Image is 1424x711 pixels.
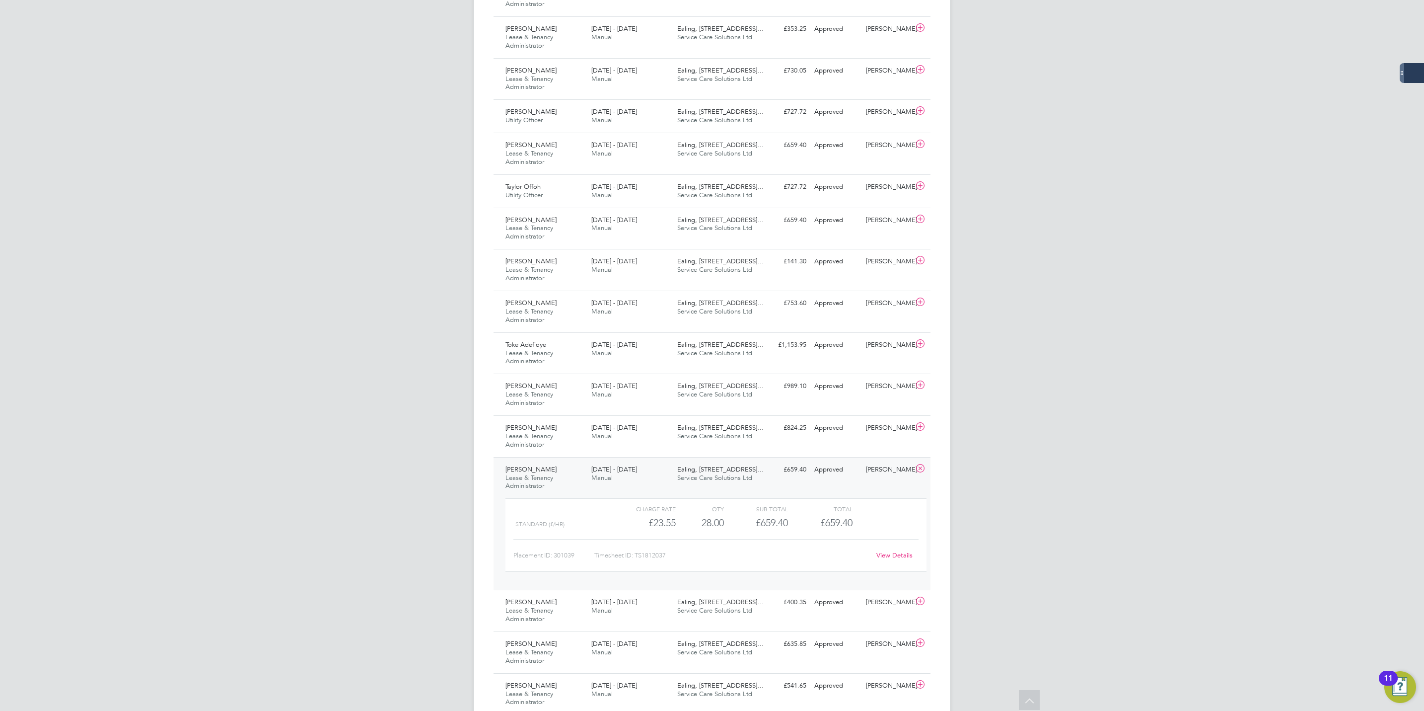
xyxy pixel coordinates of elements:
span: Service Care Solutions Ltd [677,33,752,41]
div: [PERSON_NAME] [862,378,914,395]
span: Ealing, [STREET_ADDRESS]… [677,681,764,690]
div: £727.72 [759,104,810,120]
div: Approved [810,678,862,694]
span: [DATE] - [DATE] [591,24,637,33]
span: Standard (£/HR) [515,521,565,528]
a: View Details [876,551,913,559]
span: Service Care Solutions Ltd [677,149,752,158]
span: Ealing, [STREET_ADDRESS]… [677,107,764,116]
span: Ealing, [STREET_ADDRESS]… [677,465,764,474]
span: Manual [591,191,613,199]
span: Manual [591,33,613,41]
div: [PERSON_NAME] [862,594,914,611]
span: Manual [591,474,613,482]
div: [PERSON_NAME] [862,253,914,270]
span: Service Care Solutions Ltd [677,432,752,440]
span: [DATE] - [DATE] [591,182,637,191]
span: [PERSON_NAME] [505,257,557,265]
div: [PERSON_NAME] [862,337,914,353]
span: Taylor Offoh [505,182,541,191]
span: Service Care Solutions Ltd [677,116,752,124]
div: Approved [810,253,862,270]
div: Approved [810,636,862,652]
span: Manual [591,116,613,124]
span: Service Care Solutions Ltd [677,349,752,357]
span: Manual [591,307,613,316]
span: Ealing, [STREET_ADDRESS]… [677,66,764,75]
div: Approved [810,137,862,154]
span: [PERSON_NAME] [505,216,557,224]
span: Manual [591,265,613,274]
span: Service Care Solutions Ltd [677,390,752,398]
div: Sub Total [724,503,788,515]
span: Ealing, [STREET_ADDRESS]… [677,141,764,149]
span: Lease & Tenancy Administrator [505,648,553,665]
span: Lease & Tenancy Administrator [505,606,553,623]
button: Open Resource Center, 11 new notifications [1384,671,1416,703]
span: Utility Officer [505,191,543,199]
div: Approved [810,378,862,395]
div: £541.65 [759,678,810,694]
span: [DATE] - [DATE] [591,639,637,648]
span: Manual [591,390,613,398]
div: £659.40 [724,515,788,531]
span: [DATE] - [DATE] [591,216,637,224]
span: Manual [591,648,613,656]
span: [DATE] - [DATE] [591,382,637,390]
div: Approved [810,21,862,37]
span: Service Care Solutions Ltd [677,606,752,615]
span: Lease & Tenancy Administrator [505,390,553,407]
span: [PERSON_NAME] [505,299,557,307]
span: [PERSON_NAME] [505,141,557,149]
span: Manual [591,149,613,158]
span: Service Care Solutions Ltd [677,690,752,698]
div: £400.35 [759,594,810,611]
div: 28.00 [676,515,724,531]
span: Service Care Solutions Ltd [677,265,752,274]
span: Lease & Tenancy Administrator [505,224,553,240]
div: [PERSON_NAME] [862,21,914,37]
span: [DATE] - [DATE] [591,66,637,75]
div: [PERSON_NAME] [862,420,914,436]
div: Approved [810,594,862,611]
div: £141.30 [759,253,810,270]
span: Manual [591,349,613,357]
div: [PERSON_NAME] [862,212,914,229]
span: [PERSON_NAME] [505,66,557,75]
span: Lease & Tenancy Administrator [505,307,553,324]
span: £659.40 [820,517,853,529]
span: [DATE] - [DATE] [591,598,637,606]
span: Ealing, [STREET_ADDRESS]… [677,24,764,33]
span: Ealing, [STREET_ADDRESS]… [677,639,764,648]
span: [PERSON_NAME] [505,465,557,474]
span: Lease & Tenancy Administrator [505,265,553,282]
span: Service Care Solutions Ltd [677,75,752,83]
span: [DATE] - [DATE] [591,257,637,265]
span: [DATE] - [DATE] [591,681,637,690]
span: Lease & Tenancy Administrator [505,349,553,366]
span: Manual [591,224,613,232]
span: Toke Adefioye [505,340,546,349]
div: £730.05 [759,63,810,79]
span: Lease & Tenancy Administrator [505,432,553,449]
div: Total [788,503,852,515]
div: £727.72 [759,179,810,195]
div: [PERSON_NAME] [862,295,914,312]
div: Approved [810,295,862,312]
div: Approved [810,337,862,353]
span: Lease & Tenancy Administrator [505,690,553,707]
span: Utility Officer [505,116,543,124]
span: [PERSON_NAME] [505,598,557,606]
div: [PERSON_NAME] [862,462,914,478]
span: [PERSON_NAME] [505,423,557,432]
div: £989.10 [759,378,810,395]
span: Service Care Solutions Ltd [677,307,752,316]
div: £23.55 [612,515,676,531]
span: Ealing, [STREET_ADDRESS]… [677,182,764,191]
span: [DATE] - [DATE] [591,107,637,116]
div: [PERSON_NAME] [862,636,914,652]
span: [PERSON_NAME] [505,107,557,116]
div: £353.25 [759,21,810,37]
span: Ealing, [STREET_ADDRESS]… [677,423,764,432]
div: £753.60 [759,295,810,312]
